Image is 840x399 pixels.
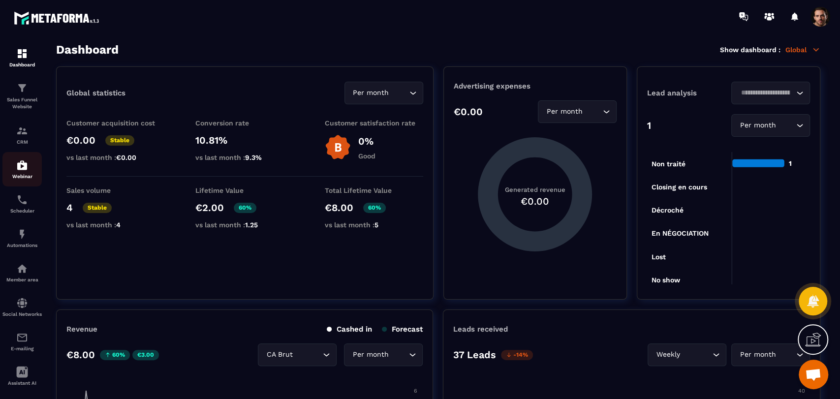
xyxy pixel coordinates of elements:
[731,114,810,137] div: Search for option
[652,206,684,214] tspan: Décroché
[382,325,423,334] p: Forecast
[344,82,423,104] div: Search for option
[66,349,95,361] p: €8.00
[325,221,423,229] p: vs last month :
[16,263,28,275] img: automations
[682,349,710,360] input: Search for option
[16,297,28,309] img: social-network
[501,350,533,360] p: -14%
[66,134,95,146] p: €0.00
[778,120,794,131] input: Search for option
[66,221,165,229] p: vs last month :
[391,88,407,98] input: Search for option
[327,325,372,334] p: Cashed in
[132,350,159,360] p: €3.00
[325,186,423,194] p: Total Lifetime Value
[2,290,42,324] a: social-networksocial-networkSocial Networks
[453,325,508,334] p: Leads received
[14,9,102,27] img: logo
[785,45,820,54] p: Global
[2,174,42,179] p: Webinar
[16,125,28,137] img: formation
[652,252,666,260] tspan: Lost
[738,349,778,360] span: Per month
[2,311,42,317] p: Social Networks
[16,332,28,343] img: email
[358,152,375,160] p: Good
[654,349,682,360] span: Weekly
[652,183,707,191] tspan: Closing en cours
[2,186,42,221] a: schedulerschedulerScheduler
[538,100,617,123] div: Search for option
[195,186,294,194] p: Lifetime Value
[2,208,42,214] p: Scheduler
[647,120,651,131] p: 1
[344,343,423,366] div: Search for option
[738,120,778,131] span: Per month
[2,346,42,351] p: E-mailing
[2,152,42,186] a: automationsautomationsWebinar
[66,202,73,214] p: 4
[2,40,42,75] a: formationformationDashboard
[778,349,794,360] input: Search for option
[2,118,42,152] a: formationformationCRM
[453,349,496,361] p: 37 Leads
[2,255,42,290] a: automationsautomationsMember area
[2,324,42,359] a: emailemailE-mailing
[2,96,42,110] p: Sales Funnel Website
[195,202,224,214] p: €2.00
[66,153,165,161] p: vs last month :
[16,159,28,171] img: automations
[2,139,42,145] p: CRM
[585,106,600,117] input: Search for option
[454,82,617,91] p: Advertising expenses
[374,221,378,229] span: 5
[351,88,391,98] span: Per month
[116,153,136,161] span: €0.00
[798,388,805,394] tspan: 40
[2,277,42,282] p: Member area
[2,75,42,118] a: formationformationSales Funnel Website
[195,134,294,146] p: 10.81%
[195,221,294,229] p: vs last month :
[66,186,165,194] p: Sales volume
[648,343,726,366] div: Search for option
[2,62,42,67] p: Dashboard
[295,349,320,360] input: Search for option
[2,221,42,255] a: automationsautomationsAutomations
[245,221,258,229] span: 1.25
[195,153,294,161] p: vs last month :
[652,229,709,237] tspan: En NÉGOCIATION
[195,119,294,127] p: Conversion rate
[799,360,828,389] div: Mở cuộc trò chuyện
[731,343,810,366] div: Search for option
[105,135,134,146] p: Stable
[116,221,121,229] span: 4
[16,48,28,60] img: formation
[16,194,28,206] img: scheduler
[100,350,130,360] p: 60%
[325,119,423,127] p: Customer satisfaction rate
[16,82,28,94] img: formation
[350,349,391,360] span: Per month
[414,388,417,394] tspan: 6
[358,135,375,147] p: 0%
[2,359,42,393] a: Assistant AI
[2,380,42,386] p: Assistant AI
[544,106,585,117] span: Per month
[325,134,351,160] img: b-badge-o.b3b20ee6.svg
[363,203,386,213] p: 60%
[245,153,262,161] span: 9.3%
[652,276,681,284] tspan: No show
[56,43,119,57] h3: Dashboard
[647,89,729,97] p: Lead analysis
[83,203,112,213] p: Stable
[325,202,353,214] p: €8.00
[454,106,483,118] p: €0.00
[391,349,406,360] input: Search for option
[731,82,810,104] div: Search for option
[652,160,685,168] tspan: Non traité
[264,349,295,360] span: CA Brut
[66,89,125,97] p: Global statistics
[738,88,794,98] input: Search for option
